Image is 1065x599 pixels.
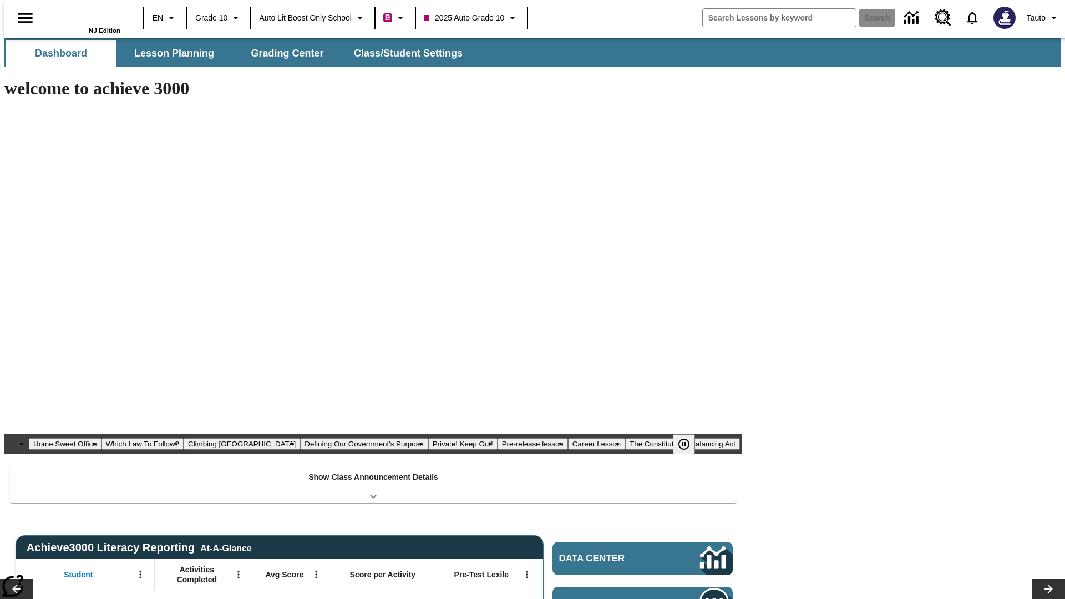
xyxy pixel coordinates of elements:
span: Score per Activity [350,570,416,580]
button: Grade: Grade 10, Select a grade [191,8,247,28]
div: Pause [673,434,706,454]
a: Notifications [958,3,987,32]
button: Open Menu [308,566,324,583]
div: SubNavbar [4,40,473,67]
button: Dashboard [6,40,116,67]
span: NJ Edition [89,27,120,34]
span: Achieve3000 Literacy Reporting [27,541,252,554]
span: 2025 Auto Grade 10 [424,12,504,24]
button: Slide 8 The Constitution's Balancing Act [625,438,740,450]
button: Slide 3 Climbing Mount Tai [184,438,300,450]
button: Lesson Planning [119,40,230,67]
a: Home [48,5,120,27]
button: Profile/Settings [1022,8,1065,28]
button: Open Menu [132,566,149,583]
div: SubNavbar [4,38,1061,67]
a: Data Center [552,542,733,575]
button: Open side menu [9,2,42,34]
button: Slide 7 Career Lesson [568,438,625,450]
button: Open Menu [230,566,247,583]
span: EN [153,12,163,24]
span: Activities Completed [160,565,234,585]
button: Slide 2 Which Law To Follow? [102,438,184,450]
div: Show Class Announcement Details [10,465,737,503]
p: Show Class Announcement Details [308,471,438,483]
span: Pre-Test Lexile [454,570,509,580]
button: Slide 6 Pre-release lesson [498,438,568,450]
span: Student [64,570,93,580]
button: Class/Student Settings [345,40,471,67]
span: Grade 10 [195,12,227,24]
button: Boost Class color is violet red. Change class color [379,8,412,28]
div: At-A-Glance [200,541,251,554]
span: B [385,11,390,24]
h1: welcome to achieve 3000 [4,78,742,99]
button: Lesson carousel, Next [1032,579,1065,599]
button: Pause [673,434,695,454]
img: Avatar [993,7,1016,29]
span: Data Center [559,553,663,564]
span: Auto Lit Boost only School [259,12,352,24]
span: Avg Score [265,570,303,580]
span: Lesson Planning [134,47,214,60]
button: Slide 5 Private! Keep Out! [428,438,498,450]
span: Grading Center [251,47,323,60]
button: Select a new avatar [987,3,1022,32]
input: search field [703,9,856,27]
a: Data Center [897,3,928,33]
span: Dashboard [35,47,87,60]
button: Language: EN, Select a language [148,8,183,28]
div: Home [48,4,120,34]
button: Open Menu [519,566,535,583]
button: Class: 2025 Auto Grade 10, Select your class [419,8,524,28]
button: Slide 4 Defining Our Government's Purpose [300,438,428,450]
button: Slide 1 Home Sweet Office [29,438,102,450]
button: Grading Center [232,40,343,67]
button: School: Auto Lit Boost only School, Select your school [255,8,371,28]
span: Tauto [1027,12,1046,24]
span: Class/Student Settings [354,47,463,60]
a: Resource Center, Will open in new tab [928,3,958,33]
